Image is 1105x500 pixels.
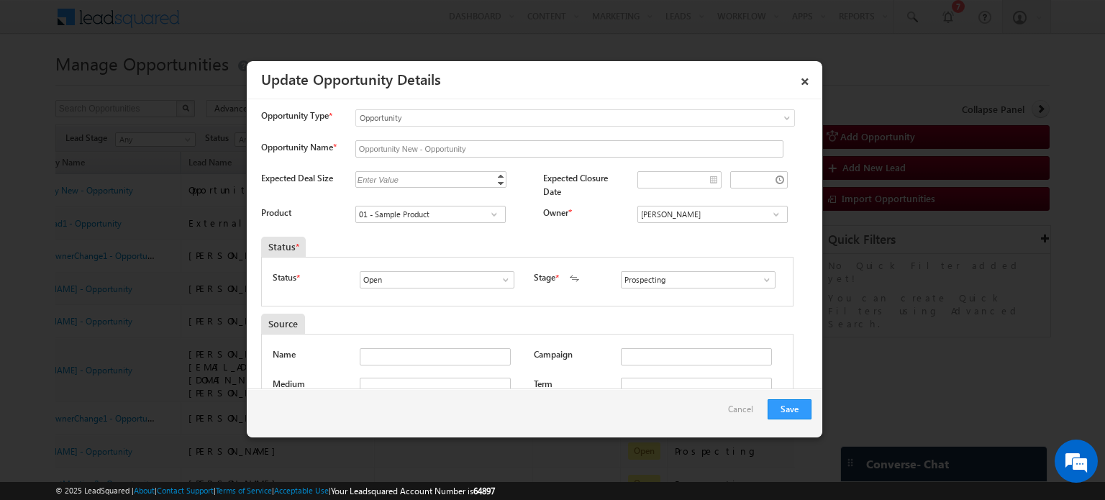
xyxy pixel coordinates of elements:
[356,112,736,124] span: Opportunity
[134,486,155,495] a: About
[355,206,506,223] input: Type to Search
[637,206,788,223] input: Type to Search
[355,171,401,188] div: Enter Value
[273,348,296,361] label: Name
[485,207,503,222] a: Show All Items
[261,173,333,183] label: Expected Deal Size
[767,207,785,222] a: Show All Items
[19,133,263,379] textarea: Type your message and hit 'Enter'
[157,486,214,495] a: Contact Support
[75,76,242,94] div: Chat with us now
[261,207,291,218] label: Product
[534,271,555,284] label: Stage
[495,179,506,187] a: Decrement
[216,486,272,495] a: Terms of Service
[273,271,296,284] label: Status
[55,484,495,498] span: © 2025 LeadSquared | | | | |
[261,314,305,334] div: Source
[360,271,514,288] input: Type to Search
[473,486,495,496] span: 64897
[754,273,772,287] a: Show All Items
[236,7,270,42] div: Minimize live chat window
[196,391,261,411] em: Start Chat
[261,109,329,122] span: Opportunity Type
[261,237,306,257] div: Status
[534,378,552,391] label: Term
[495,172,506,179] a: Increment
[793,66,817,91] a: ×
[621,271,776,288] input: Type to Search
[261,68,441,88] a: Update Opportunity Details
[331,486,495,496] span: Your Leadsquared Account Number is
[24,76,60,94] img: d_60004797649_company_0_60004797649
[273,378,305,391] label: Medium
[543,173,608,197] label: Expected Closure Date
[534,348,573,361] label: Campaign
[768,399,811,419] button: Save
[274,486,329,495] a: Acceptable Use
[543,207,571,218] label: Owner
[355,109,795,127] a: Opportunity
[261,142,336,153] label: Opportunity Name
[493,273,511,287] a: Show All Items
[728,399,760,427] a: Cancel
